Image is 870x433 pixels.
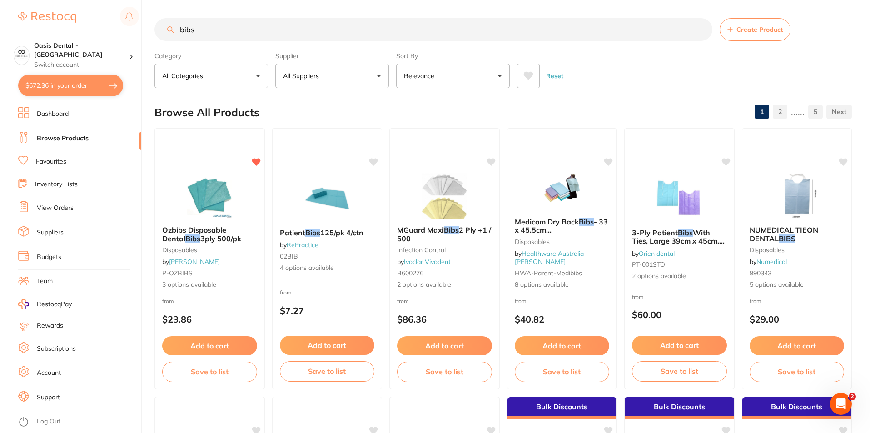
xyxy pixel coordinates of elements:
span: 3ply 500/pk [200,234,241,243]
button: Add to cart [515,336,610,355]
span: P-OZBIBS [162,269,193,277]
span: NUMEDICAL TIEON DENTAL [750,225,818,243]
b: 3-Ply Patient Bibs With Ties, Large 39cm x 45cm, Carton of 500 [632,229,727,245]
button: Add to cart [397,336,492,355]
a: RePractice [287,241,318,249]
p: $60.00 [632,309,727,320]
span: 2 Ply +1 / 500 [397,225,491,243]
span: 2 options available [397,280,492,289]
p: All Suppliers [283,71,323,80]
p: $29.00 [750,314,845,324]
input: Search Products [154,18,712,41]
span: 02BIB [280,252,298,260]
img: RestocqPay [18,299,29,309]
div: Bulk Discounts [625,397,734,419]
a: Suppliers [37,228,64,237]
em: Bibs [444,225,459,234]
em: Bibs [185,234,200,243]
a: Dashboard [37,109,69,119]
a: Support [37,393,60,402]
a: Log Out [37,417,60,426]
button: All Categories [154,64,268,88]
img: Oasis Dental - West End [14,46,29,61]
span: from [280,289,292,296]
span: 125/pk 4/ctn [320,228,363,237]
h2: Browse All Products [154,106,259,119]
span: PT-001STO [632,260,665,269]
span: RestocqPay [37,300,72,309]
span: With Ties, Large 39cm x 45cm, Carton of 500 [632,228,725,254]
b: Patient Bibs 125/pk 4/ctn [280,229,375,237]
button: Reset [543,64,566,88]
em: Bibs [305,228,320,237]
a: Team [37,277,53,286]
a: 5 [808,103,823,121]
h4: Oasis Dental - West End [34,41,129,59]
small: disposables [162,246,257,254]
img: MGuard Maxi Bibs 2 Ply +1 / 500 [415,173,474,219]
a: Inventory Lists [35,180,78,189]
span: HWA-parent-medibibs [515,269,582,277]
button: Save to list [750,362,845,382]
b: Ozbibs Disposable Dental Bibs 3ply 500/pk [162,226,257,243]
span: Create Product [736,26,783,33]
img: Medicom Dry Back Bibs - 33 x 45.5cm 500/Carton [532,165,592,210]
button: Save to list [397,362,492,382]
em: Bibs [678,228,693,237]
span: from [515,298,527,304]
button: Add to cart [280,336,375,355]
button: Add to cart [162,336,257,355]
button: Add to cart [750,336,845,355]
button: Save to list [162,362,257,382]
img: Restocq Logo [18,12,76,23]
div: Bulk Discounts [742,397,852,419]
a: Orien dental [639,249,675,258]
button: Save to list [515,362,610,382]
a: View Orders [37,204,74,213]
a: Budgets [37,253,61,262]
label: Supplier [275,52,389,60]
span: 3-Ply Patient [632,228,678,237]
span: from [397,298,409,304]
p: $40.82 [515,314,610,324]
small: infection control [397,246,492,254]
span: 2 options available [632,272,727,281]
small: Disposables [515,238,610,245]
iframe: Intercom live chat [830,393,852,415]
img: 3-Ply Patient Bibs With Ties, Large 39cm x 45cm, Carton of 500 [650,176,709,221]
span: Medicom Dry Back [515,217,579,226]
a: 1 [755,103,769,121]
p: $23.86 [162,314,257,324]
span: Patient [280,228,305,237]
a: Numedical [756,258,787,266]
button: Log Out [18,415,139,429]
span: - 33 x 45.5cm 500/[GEOGRAPHIC_DATA] [515,217,609,243]
span: by [162,258,220,266]
a: Restocq Logo [18,7,76,28]
button: $672.36 in your order [18,75,123,96]
span: from [162,298,174,304]
label: Sort By [396,52,510,60]
a: Rewards [37,321,63,330]
button: Save to list [280,361,375,381]
span: by [750,258,787,266]
p: $7.27 [280,305,375,316]
span: 5 options available [750,280,845,289]
p: Switch account [34,60,129,70]
b: MGuard Maxi Bibs 2 Ply +1 / 500 [397,226,492,243]
em: Bibs [579,217,594,226]
a: Browse Products [37,134,89,143]
span: from [632,294,644,300]
a: Account [37,368,61,378]
a: Healthware Australia [PERSON_NAME] [515,249,584,266]
div: Bulk Discounts [507,397,617,419]
img: NUMEDICAL TIEON DENTAL BIBS [767,173,826,219]
label: Category [154,52,268,60]
span: 3 options available [162,280,257,289]
b: NUMEDICAL TIEON DENTAL BIBS [750,226,845,243]
span: B600276 [397,269,423,277]
p: Relevance [404,71,438,80]
span: MGuard Maxi [397,225,444,234]
span: by [280,241,318,249]
span: 4 options available [280,264,375,273]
